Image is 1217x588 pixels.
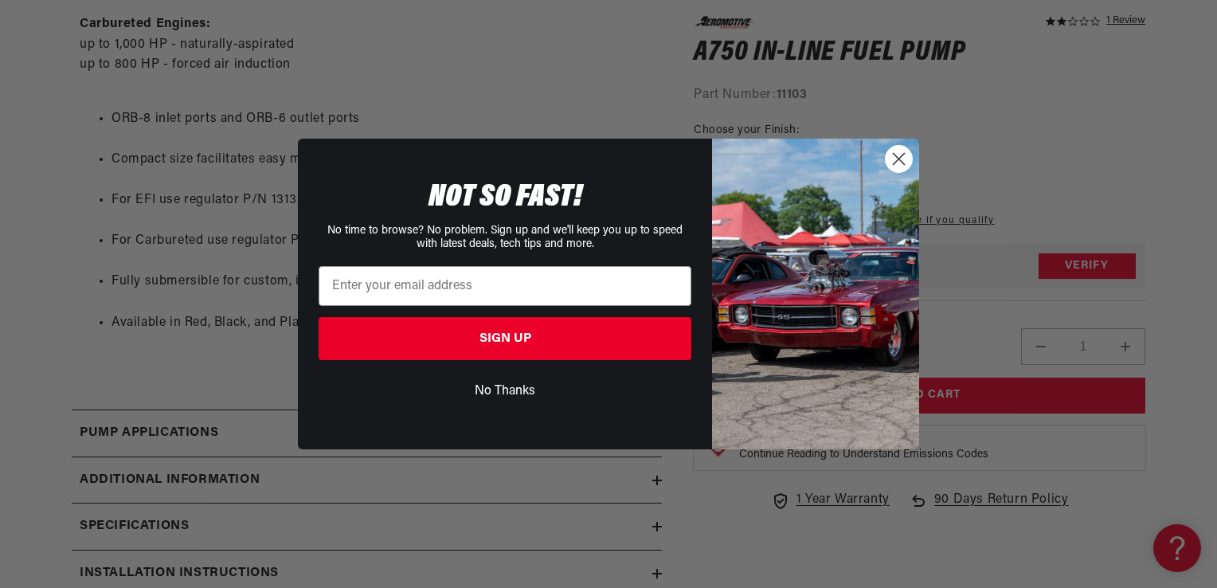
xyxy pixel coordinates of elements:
[319,317,691,360] button: SIGN UP
[319,266,691,306] input: Enter your email address
[327,225,683,250] span: No time to browse? No problem. Sign up and we'll keep you up to speed with latest deals, tech tip...
[319,376,691,406] button: No Thanks
[885,145,913,173] button: Close dialog
[428,182,582,214] span: NOT SO FAST!
[712,139,919,449] img: 85cdd541-2605-488b-b08c-a5ee7b438a35.jpeg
